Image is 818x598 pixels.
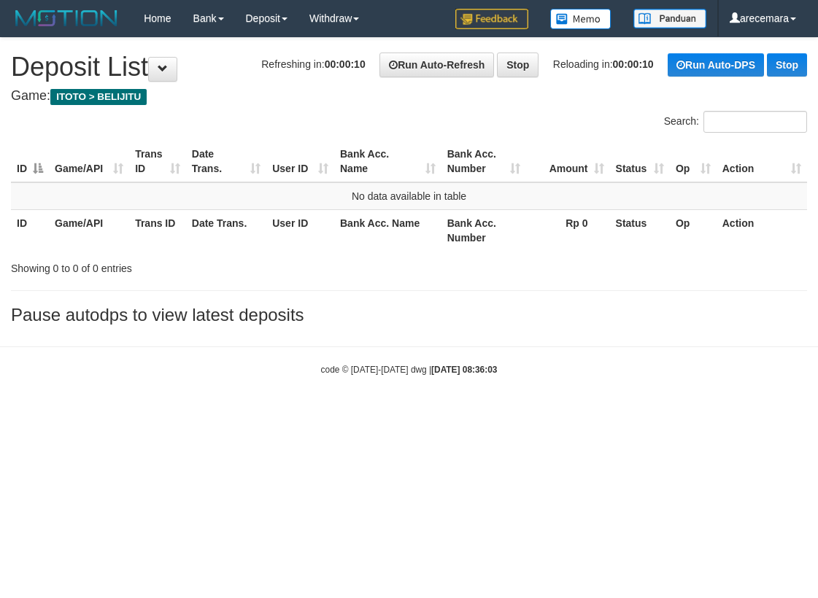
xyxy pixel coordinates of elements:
th: Bank Acc. Number: activate to sort column ascending [441,141,526,182]
h4: Game: [11,89,807,104]
a: Stop [497,53,539,77]
span: ITOTO > BELIJITU [50,89,147,105]
div: Showing 0 to 0 of 0 entries [11,255,330,276]
th: Game/API: activate to sort column ascending [49,141,129,182]
label: Search: [664,111,807,133]
th: Op [670,209,717,251]
strong: [DATE] 08:36:03 [431,365,497,375]
th: Trans ID: activate to sort column ascending [129,141,186,182]
th: Date Trans.: activate to sort column ascending [186,141,266,182]
th: Bank Acc. Name: activate to sort column ascending [334,141,441,182]
strong: 00:00:10 [613,58,654,70]
th: Status [610,209,670,251]
img: Button%20Memo.svg [550,9,611,29]
td: No data available in table [11,182,807,210]
th: Game/API [49,209,129,251]
th: Action [717,209,807,251]
strong: 00:00:10 [325,58,366,70]
th: Trans ID [129,209,186,251]
h3: Pause autodps to view latest deposits [11,306,807,325]
th: Action: activate to sort column ascending [717,141,807,182]
th: User ID: activate to sort column ascending [266,141,334,182]
th: Op: activate to sort column ascending [670,141,717,182]
small: code © [DATE]-[DATE] dwg | [321,365,498,375]
img: panduan.png [633,9,706,28]
img: MOTION_logo.png [11,7,122,29]
a: Stop [767,53,807,77]
a: Run Auto-DPS [668,53,764,77]
th: ID: activate to sort column descending [11,141,49,182]
a: Run Auto-Refresh [379,53,494,77]
img: Feedback.jpg [455,9,528,29]
th: Rp 0 [526,209,610,251]
th: ID [11,209,49,251]
th: User ID [266,209,334,251]
th: Bank Acc. Number [441,209,526,251]
span: Reloading in: [553,58,654,70]
th: Date Trans. [186,209,266,251]
span: Refreshing in: [261,58,365,70]
h1: Deposit List [11,53,807,82]
th: Bank Acc. Name [334,209,441,251]
input: Search: [703,111,807,133]
th: Amount: activate to sort column ascending [526,141,610,182]
th: Status: activate to sort column ascending [610,141,670,182]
